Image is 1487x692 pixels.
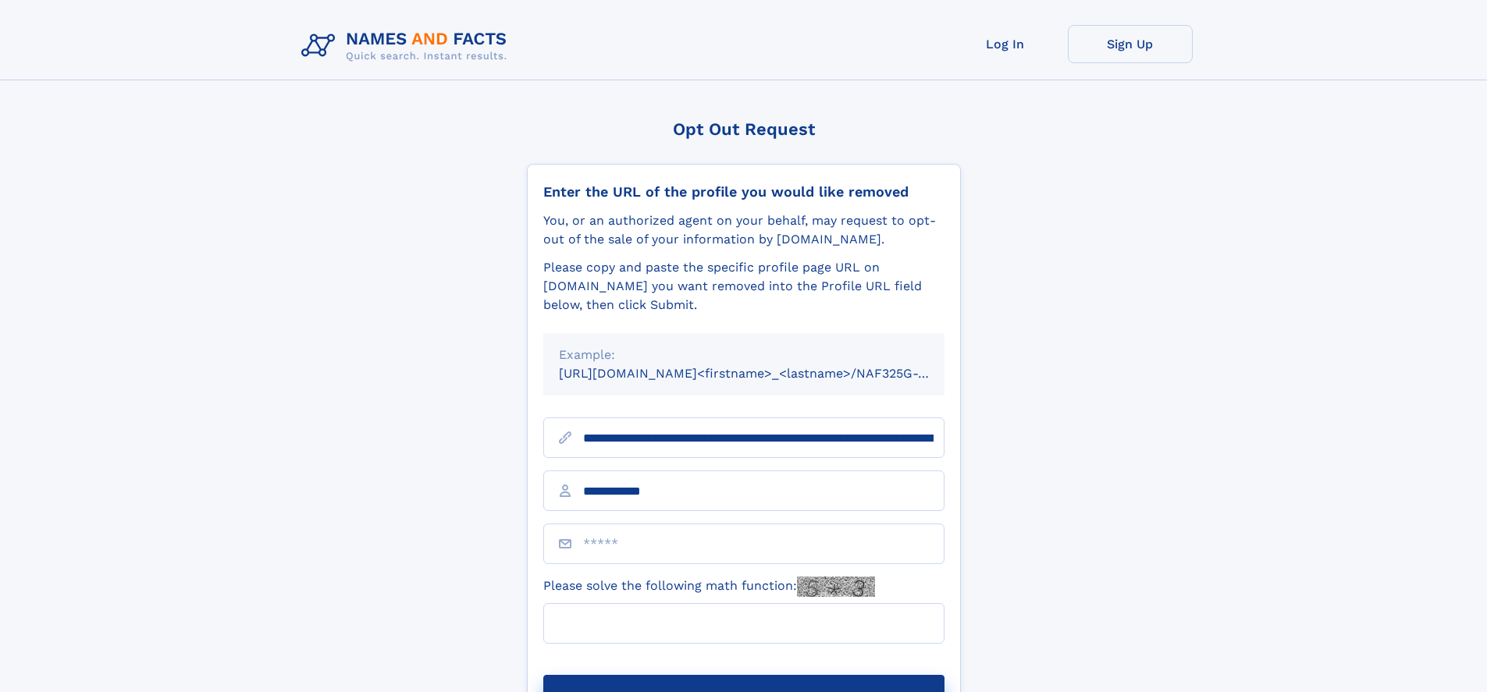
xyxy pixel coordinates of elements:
div: Example: [559,346,929,364]
label: Please solve the following math function: [543,577,875,597]
div: Enter the URL of the profile you would like removed [543,183,944,201]
div: Please copy and paste the specific profile page URL on [DOMAIN_NAME] you want removed into the Pr... [543,258,944,314]
a: Sign Up [1068,25,1193,63]
div: Opt Out Request [527,119,961,139]
img: Logo Names and Facts [295,25,520,67]
a: Log In [943,25,1068,63]
div: You, or an authorized agent on your behalf, may request to opt-out of the sale of your informatio... [543,211,944,249]
small: [URL][DOMAIN_NAME]<firstname>_<lastname>/NAF325G-xxxxxxxx [559,366,974,381]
